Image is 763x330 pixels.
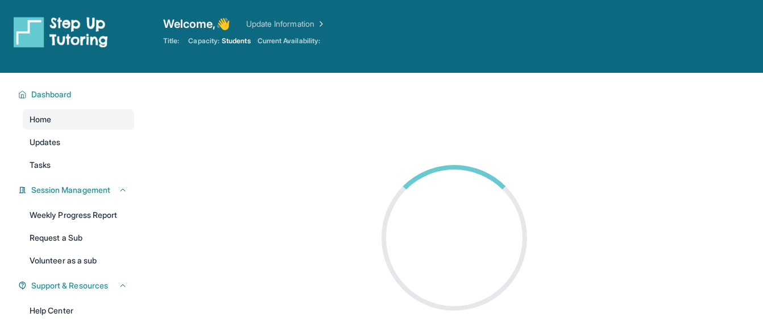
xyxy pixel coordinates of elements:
[23,250,134,271] a: Volunteer as a sub
[258,36,320,46] span: Current Availability:
[30,159,51,171] span: Tasks
[14,16,108,48] img: logo
[30,114,51,125] span: Home
[31,280,108,291] span: Support & Resources
[163,16,230,32] span: Welcome, 👋
[23,155,134,175] a: Tasks
[23,132,134,152] a: Updates
[163,36,179,46] span: Title:
[23,300,134,321] a: Help Center
[23,228,134,248] a: Request a Sub
[31,184,110,196] span: Session Management
[314,18,326,30] img: Chevron Right
[27,89,127,100] button: Dashboard
[188,36,219,46] span: Capacity:
[27,184,127,196] button: Session Management
[23,205,134,225] a: Weekly Progress Report
[222,36,251,46] span: Students
[246,18,326,30] a: Update Information
[23,109,134,130] a: Home
[31,89,72,100] span: Dashboard
[30,137,61,148] span: Updates
[27,280,127,291] button: Support & Resources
